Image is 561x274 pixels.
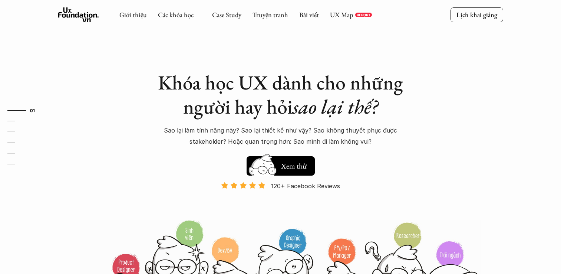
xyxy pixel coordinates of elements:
[355,13,372,17] a: REPORT
[215,182,347,219] a: 120+ Facebook Reviews
[456,10,497,19] p: Lịch khai giảng
[247,153,315,176] a: Xem thử
[7,106,43,115] a: 01
[299,10,319,19] a: Bài viết
[451,7,503,22] a: Lịch khai giảng
[119,10,147,19] a: Giới thiệu
[280,161,307,171] h5: Xem thử
[30,107,35,112] strong: 01
[212,10,241,19] a: Case Study
[151,71,410,119] h1: Khóa học UX dành cho những người hay hỏi
[151,125,410,147] p: Sao lại làm tính năng này? Sao lại thiết kế như vậy? Sao không thuyết phục được stakeholder? Hoặc...
[271,180,340,192] p: 120+ Facebook Reviews
[293,94,378,120] em: sao lại thế?
[330,10,353,19] a: UX Map
[253,10,288,19] a: Truyện tranh
[158,10,194,19] a: Các khóa học
[357,13,370,17] p: REPORT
